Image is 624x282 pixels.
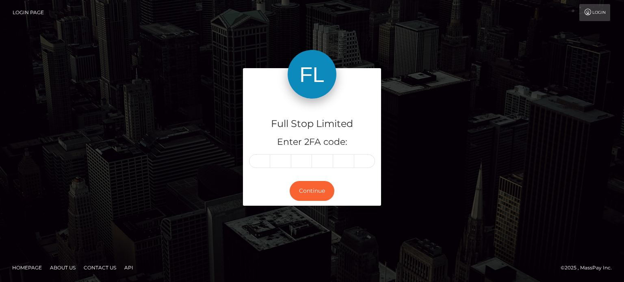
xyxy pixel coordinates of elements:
[290,181,334,201] button: Continue
[47,261,79,274] a: About Us
[80,261,119,274] a: Contact Us
[561,263,618,272] div: © 2025 , MassPay Inc.
[579,4,610,21] a: Login
[121,261,136,274] a: API
[288,50,336,99] img: Full Stop Limited
[9,261,45,274] a: Homepage
[249,117,375,131] h4: Full Stop Limited
[249,136,375,149] h5: Enter 2FA code:
[13,4,44,21] a: Login Page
